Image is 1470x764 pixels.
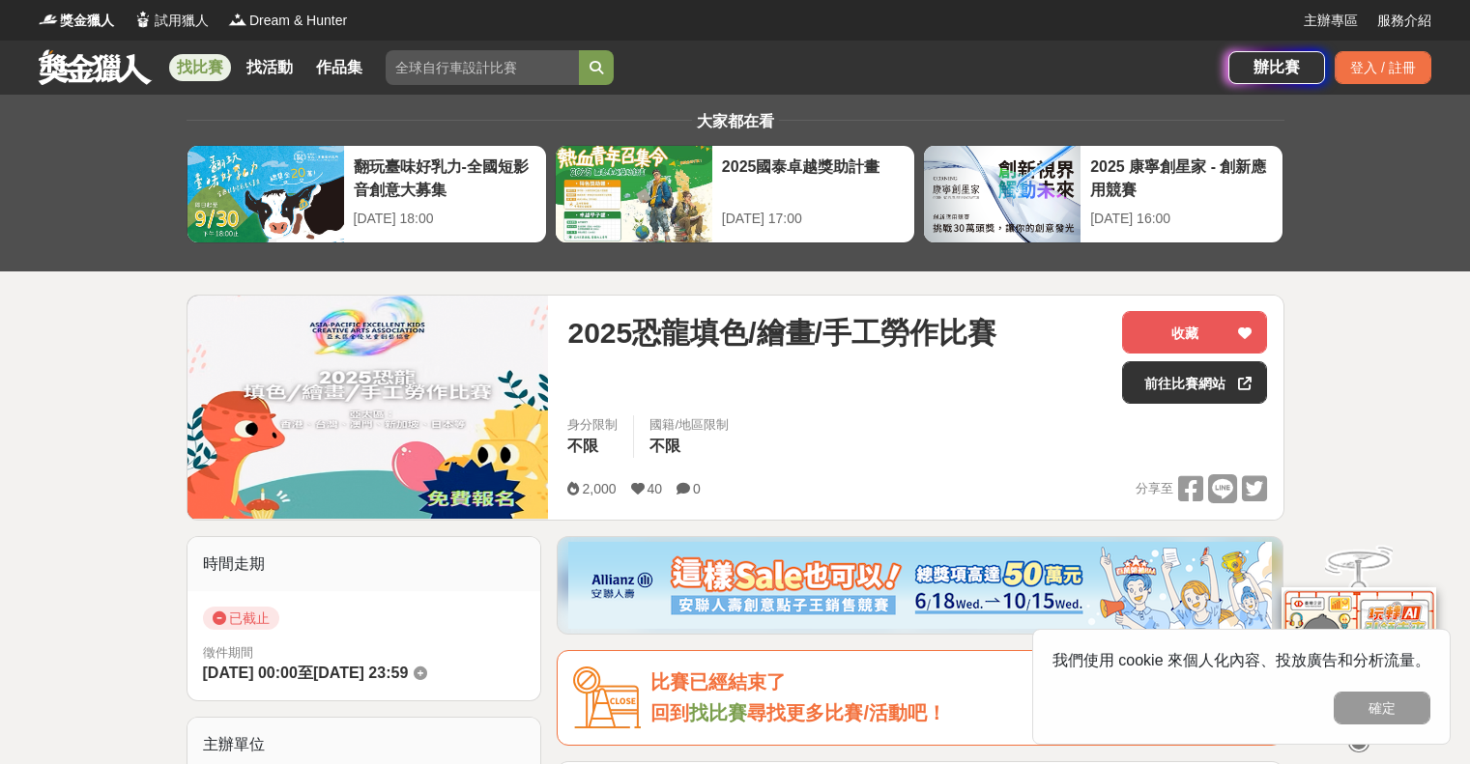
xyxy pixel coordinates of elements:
span: 徵件期間 [203,645,253,660]
a: LogoDream & Hunter [228,11,347,31]
img: dcc59076-91c0-4acb-9c6b-a1d413182f46.png [568,542,1272,629]
a: Logo獎金獵人 [39,11,114,31]
button: 收藏 [1122,311,1267,354]
img: Cover Image [187,296,549,519]
div: 2025 康寧創星家 - 創新應用競賽 [1090,156,1273,199]
div: 國籍/地區限制 [649,415,729,435]
input: 全球自行車設計比賽 [386,50,579,85]
div: [DATE] 18:00 [354,209,536,229]
div: [DATE] 16:00 [1090,209,1273,229]
span: 不限 [649,438,680,454]
a: 翻玩臺味好乳力-全國短影音創意大募集[DATE] 18:00 [187,145,547,243]
span: 獎金獵人 [60,11,114,31]
span: 分享至 [1136,474,1173,503]
div: 翻玩臺味好乳力-全國短影音創意大募集 [354,156,536,199]
button: 確定 [1334,692,1430,724]
div: 比賽已經結束了 [650,666,1267,698]
span: 0 [693,481,701,496]
a: 服務介紹 [1377,11,1431,31]
div: 身分限制 [567,415,618,435]
a: 主辦專區 [1304,11,1358,31]
span: 我們使用 cookie 來個人化內容、投放廣告和分析流量。 [1052,652,1430,668]
a: 找比賽 [169,54,231,81]
a: 找比賽 [689,702,747,723]
span: [DATE] 23:59 [313,665,408,681]
span: 試用獵人 [155,11,209,31]
a: 2025 康寧創星家 - 創新應用競賽[DATE] 16:00 [923,145,1283,243]
a: 找活動 [239,54,301,81]
div: [DATE] 17:00 [722,209,905,229]
span: 至 [298,665,313,681]
span: 已截止 [203,607,279,630]
span: 40 [648,481,663,496]
span: 2025恐龍填色/繪畫/手工勞作比賽 [567,311,995,354]
span: 不限 [567,438,598,454]
img: d2146d9a-e6f6-4337-9592-8cefde37ba6b.png [1282,576,1436,704]
img: Logo [133,10,153,29]
a: Logo試用獵人 [133,11,209,31]
a: 2025國泰卓越獎助計畫[DATE] 17:00 [555,145,915,243]
div: 2025國泰卓越獎助計畫 [722,156,905,199]
span: Dream & Hunter [249,11,347,31]
span: 回到 [650,702,689,723]
img: Icon [573,666,641,729]
span: [DATE] 00:00 [203,665,298,681]
a: 作品集 [308,54,370,81]
div: 登入 / 註冊 [1335,51,1431,84]
span: 2,000 [582,481,616,496]
a: 辦比賽 [1228,51,1325,84]
span: 大家都在看 [692,113,779,129]
img: Logo [39,10,58,29]
img: Logo [228,10,247,29]
a: 前往比賽網站 [1122,361,1267,404]
span: 尋找更多比賽/活動吧！ [747,702,946,723]
div: 時間走期 [187,537,541,591]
